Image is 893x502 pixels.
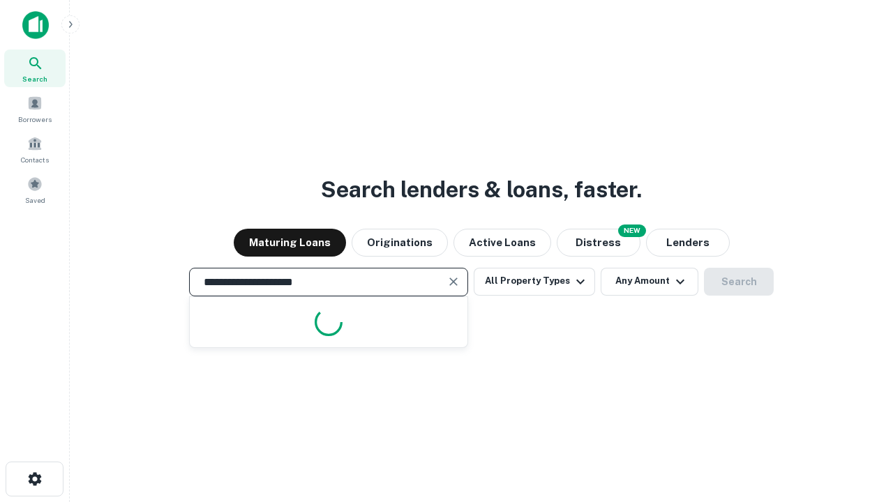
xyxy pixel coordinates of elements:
a: Contacts [4,130,66,168]
iframe: Chat Widget [823,390,893,457]
button: Search distressed loans with lien and other non-mortgage details. [557,229,640,257]
button: Lenders [646,229,730,257]
img: capitalize-icon.png [22,11,49,39]
button: Clear [444,272,463,291]
span: Search [22,73,47,84]
span: Contacts [21,154,49,165]
button: All Property Types [474,268,595,296]
h3: Search lenders & loans, faster. [321,173,642,206]
a: Borrowers [4,90,66,128]
div: NEW [618,225,646,237]
a: Search [4,50,66,87]
span: Borrowers [18,114,52,125]
button: Maturing Loans [234,229,346,257]
button: Active Loans [453,229,551,257]
button: Any Amount [601,268,698,296]
span: Saved [25,195,45,206]
a: Saved [4,171,66,208]
button: Originations [352,229,448,257]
